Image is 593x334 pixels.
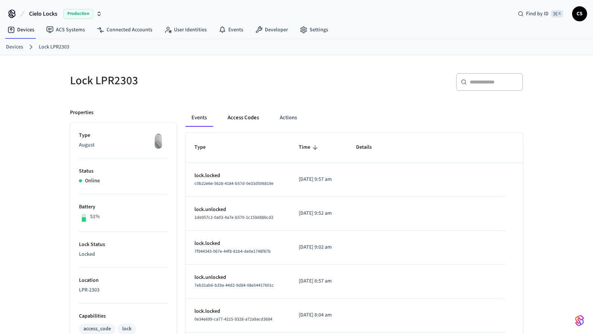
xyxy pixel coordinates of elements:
p: lock.locked [194,308,281,315]
p: [DATE] 9:02 am [299,243,338,251]
a: Devices [6,43,23,51]
a: Connected Accounts [91,23,158,37]
p: [DATE] 9:57 am [299,176,338,183]
p: LPR-2303 [79,286,168,294]
span: 0e34e699-ca77-4215-9328-a72a9acd3684 [194,316,272,322]
p: [DATE] 8:04 am [299,311,338,319]
span: 1de957c2-0a03-4a7e-b570-1c159d886cd2 [194,214,273,221]
a: Devices [1,23,40,37]
span: Type [194,142,215,153]
p: Capabilities [79,312,168,320]
p: Properties [70,109,93,117]
button: Events [185,109,213,127]
p: Status [79,167,168,175]
div: access_code [83,325,111,333]
a: Developer [249,23,294,37]
span: Production [63,9,93,19]
span: 7f944343-067e-44f8-81b4-de0e1748f87b [194,248,271,255]
span: Details [356,142,381,153]
button: Access Codes [222,109,265,127]
p: [DATE] 8:57 am [299,277,338,285]
p: lock.unlocked [194,274,281,281]
span: c0b22e6e-5628-4184-b57d-0e33d506819e [194,180,273,187]
p: August [79,141,168,149]
p: lock.locked [194,240,281,248]
p: [DATE] 9:52 am [299,209,338,217]
span: Time [299,142,320,153]
span: Cielo Locks [29,9,57,18]
p: Battery [79,203,168,211]
a: Settings [294,23,334,37]
p: lock.unlocked [194,206,281,214]
h5: Lock LPR2303 [70,73,292,88]
button: Actions [274,109,303,127]
div: ant example [185,109,523,127]
p: lock.locked [194,172,281,180]
a: User Identities [158,23,213,37]
span: Find by ID [526,10,549,18]
div: Find by ID⌘ K [512,7,569,21]
a: Lock LPR2303 [39,43,69,51]
a: ACS Systems [40,23,91,37]
p: Location [79,277,168,284]
p: 51% [90,213,100,221]
button: CS [572,6,587,21]
img: August Wifi Smart Lock 3rd Gen, Silver, Front [149,132,168,150]
p: Lock Status [79,241,168,249]
p: Locked [79,250,168,258]
span: ⌘ K [551,10,563,18]
img: SeamLogoGradient.69752ec5.svg [575,315,584,327]
p: Type [79,132,168,139]
div: lock [122,325,131,333]
span: CS [573,7,586,21]
a: Events [213,23,249,37]
p: Online [85,177,100,185]
span: 7eb31ab6-b29a-44d2-9d84-08e54417601c [194,282,274,289]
